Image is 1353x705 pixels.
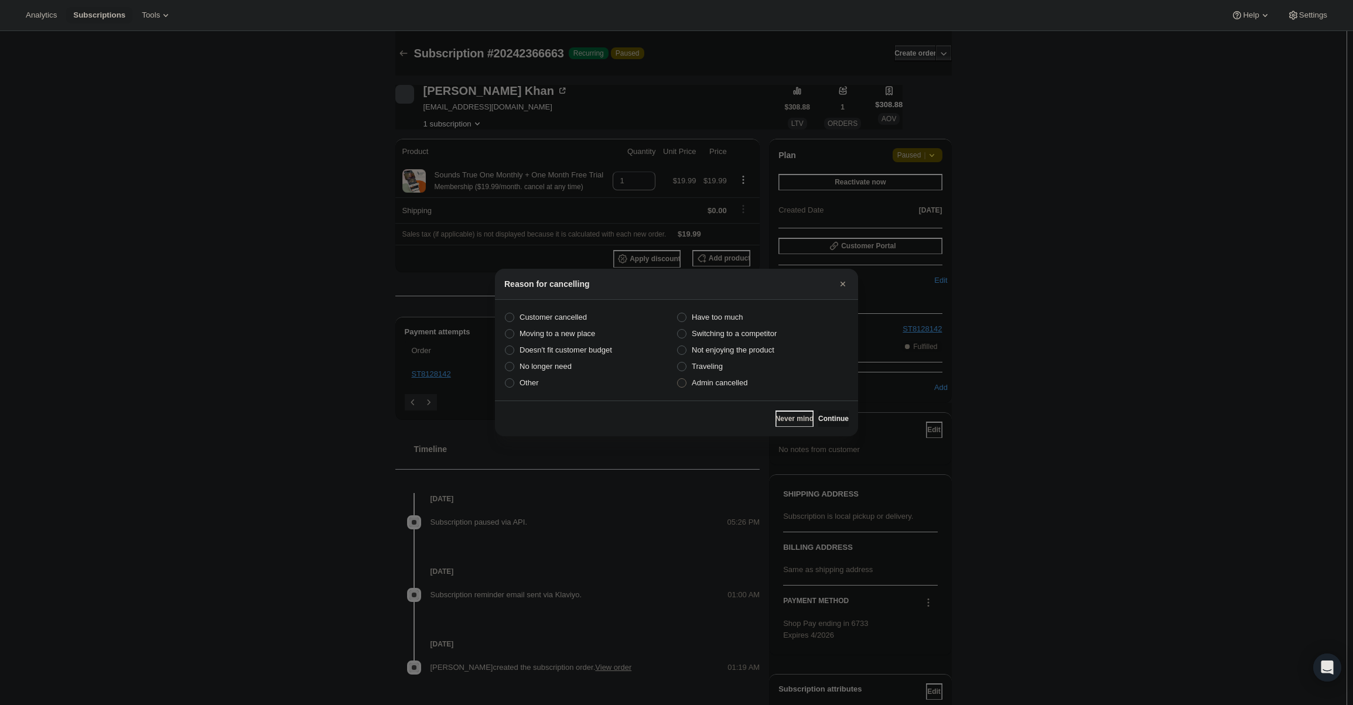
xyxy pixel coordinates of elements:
[775,410,814,427] button: Never mind
[135,7,179,23] button: Tools
[142,11,160,20] span: Tools
[1243,11,1259,20] span: Help
[775,414,814,423] span: Never mind
[520,329,595,338] span: Moving to a new place
[26,11,57,20] span: Analytics
[1299,11,1327,20] span: Settings
[692,378,747,387] span: Admin cancelled
[73,11,125,20] span: Subscriptions
[520,362,572,371] span: No longer need
[520,345,612,354] span: Doesn't fit customer budget
[692,345,774,354] span: Not enjoying the product
[692,313,743,321] span: Have too much
[504,278,589,290] h2: Reason for cancelling
[692,362,723,371] span: Traveling
[1224,7,1277,23] button: Help
[520,378,539,387] span: Other
[19,7,64,23] button: Analytics
[520,313,587,321] span: Customer cancelled
[835,276,851,292] button: Close
[1313,653,1341,682] div: Open Intercom Messenger
[66,7,132,23] button: Subscriptions
[692,329,777,338] span: Switching to a competitor
[1280,7,1334,23] button: Settings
